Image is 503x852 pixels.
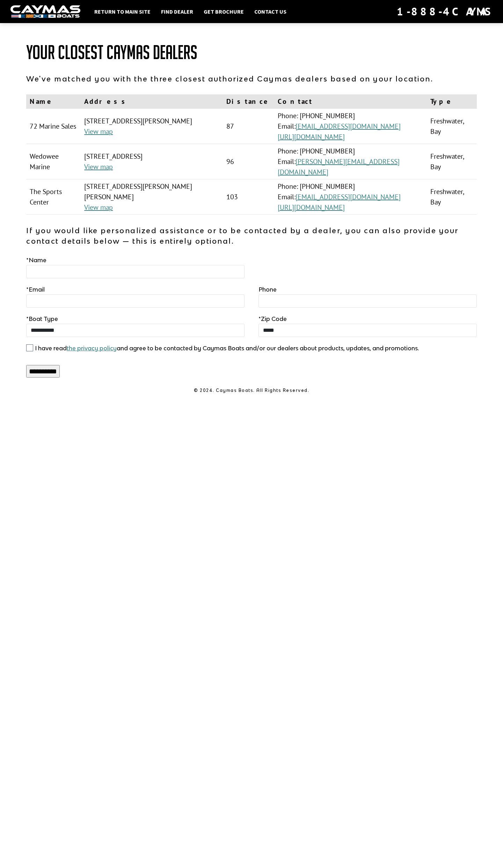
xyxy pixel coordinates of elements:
h1: Your Closest Caymas Dealers [26,42,477,63]
label: Phone [258,285,277,294]
td: Phone: [PHONE_NUMBER] Email: [274,179,427,215]
a: View map [84,127,113,136]
td: Freshwater, Bay [427,144,477,179]
p: © 2024. Caymas Boats. All Rights Reserved. [26,387,477,394]
a: Contact Us [251,7,290,16]
td: [STREET_ADDRESS] [81,144,223,179]
p: If you would like personalized assistance or to be contacted by a dealer, you can also provide yo... [26,225,477,246]
td: Wedowee Marine [26,144,81,179]
th: Distance [223,94,274,109]
a: View map [84,162,113,171]
a: Get Brochure [200,7,247,16]
img: white-logo-c9c8dbefe5ff5ceceb0f0178aa75bf4bb51f6bca0971e226c86eb53dfe498488.png [10,5,80,18]
a: [URL][DOMAIN_NAME] [278,132,345,141]
td: Phone: [PHONE_NUMBER] Email: [274,144,427,179]
td: 103 [223,179,274,215]
th: Address [81,94,223,109]
td: 96 [223,144,274,179]
a: View map [84,203,113,212]
a: Return to main site [91,7,154,16]
td: [STREET_ADDRESS][PERSON_NAME] [81,109,223,144]
a: Find Dealer [158,7,197,16]
td: 87 [223,109,274,144]
th: Contact [274,94,427,109]
th: Type [427,94,477,109]
p: We've matched you with the three closest authorized Caymas dealers based on your location. [26,73,477,84]
label: Zip Code [258,315,287,323]
label: I have read and agree to be contacted by Caymas Boats and/or our dealers about products, updates,... [35,344,419,352]
label: Email [26,285,45,294]
td: Freshwater, Bay [427,179,477,215]
td: [STREET_ADDRESS][PERSON_NAME][PERSON_NAME] [81,179,223,215]
div: 1-888-4CAYMAS [397,4,493,19]
a: the privacy policy [67,345,117,352]
label: Name [26,256,46,264]
a: [EMAIL_ADDRESS][DOMAIN_NAME] [296,192,401,201]
td: Phone: [PHONE_NUMBER] Email: [274,109,427,144]
label: Boat Type [26,315,58,323]
a: [EMAIL_ADDRESS][DOMAIN_NAME] [296,122,401,131]
a: [PERSON_NAME][EMAIL_ADDRESS][DOMAIN_NAME] [278,157,400,177]
th: Name [26,94,81,109]
a: [URL][DOMAIN_NAME] [278,203,345,212]
td: Freshwater, Bay [427,109,477,144]
td: 72 Marine Sales [26,109,81,144]
td: The Sports Center [26,179,81,215]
